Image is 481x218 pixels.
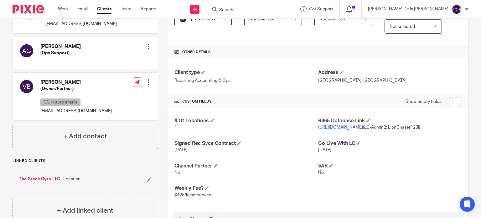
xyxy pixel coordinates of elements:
[318,170,324,175] span: No
[58,6,68,12] a: Work
[406,98,442,105] label: Show empty fields
[57,206,113,215] h4: + Add linked client
[97,6,111,12] a: Clients
[191,17,225,21] span: [PERSON_NAME]
[174,193,214,197] span: $425/location/week
[318,125,363,130] a: [URL][DOMAIN_NAME]
[121,6,131,12] a: Team
[40,98,80,106] p: CC in auto emails
[319,17,345,21] span: Not selected
[174,170,180,175] span: No
[13,158,158,163] p: Linked clients
[182,50,211,55] span: Other details
[40,79,112,86] h4: [PERSON_NAME]
[45,21,117,27] p: [EMAIL_ADDRESS][DOMAIN_NAME]
[174,140,318,147] h4: Signed Rec Svcs Contract
[318,118,462,124] h4: R365 Database Link
[452,4,462,14] img: svg%3E
[318,125,420,130] span: (LC-Admin2: LionChaser123!)
[63,131,107,141] h4: + Add contact
[174,118,318,124] h4: # Of Locations
[174,77,318,84] p: Recurring Accounting & Ops
[63,176,80,182] span: Location
[174,69,318,76] h4: Client type
[318,140,462,147] h4: Go Live With LC
[219,8,275,13] input: Search
[174,148,188,152] span: [DATE]
[318,148,331,152] span: [DATE]
[174,185,318,192] h4: Weekly Fee?
[390,24,415,29] span: Not selected
[141,6,156,12] a: Reports
[368,6,448,12] p: [PERSON_NAME] De la [PERSON_NAME]
[77,6,88,12] a: Email
[40,86,112,92] h5: (Owner/Partner)
[318,163,462,169] h4: VAR
[179,15,187,23] img: svg%3E
[174,163,318,169] h4: Channel Partner
[13,5,44,13] img: Pixie
[249,17,275,21] span: Not selected
[174,99,318,104] h4: CUSTOM FIELDS
[40,43,81,50] h4: [PERSON_NAME]
[19,79,34,94] img: svg%3E
[40,50,81,56] h5: (Ops Support)
[318,77,462,84] p: [GEOGRAPHIC_DATA], [GEOGRAPHIC_DATA]
[309,7,333,11] span: Get Support
[19,176,60,182] a: The Greek Gyro LLC
[174,125,177,130] span: 1
[19,43,34,58] img: svg%3E
[40,108,112,114] p: [EMAIL_ADDRESS][DOMAIN_NAME]
[318,69,462,76] h4: Address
